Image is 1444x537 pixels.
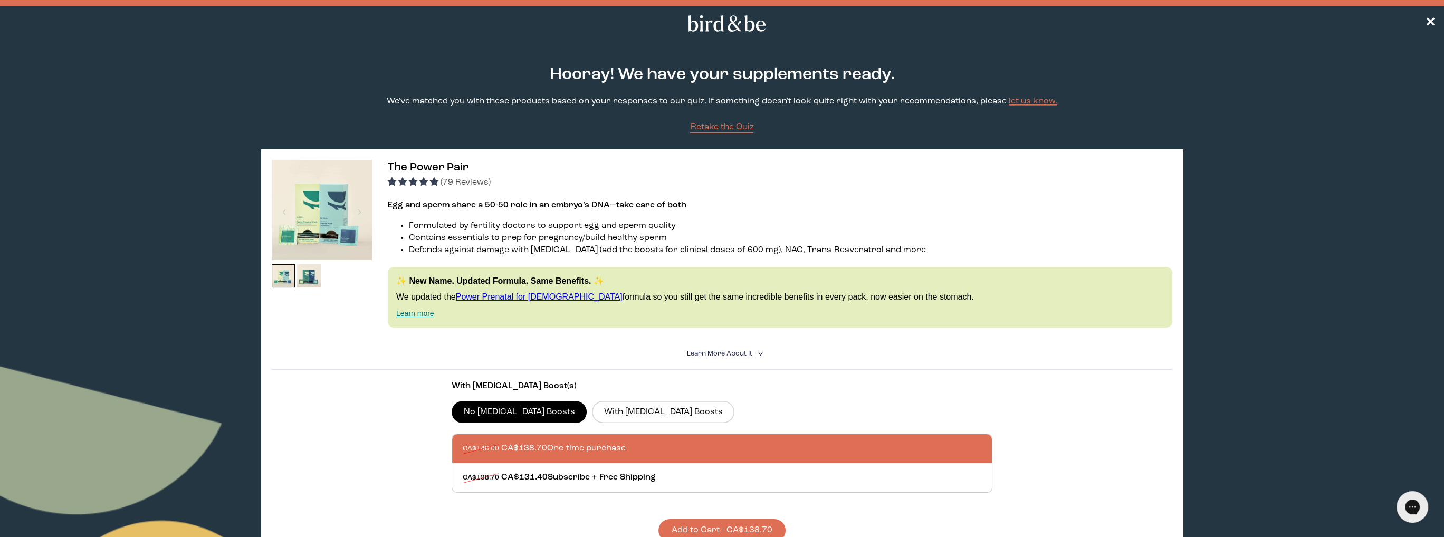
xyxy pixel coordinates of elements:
span: Learn More About it [686,350,752,357]
a: Learn more [396,309,434,318]
span: Retake the Quiz [690,123,753,131]
li: Defends against damage with [MEDICAL_DATA] (add the boosts for clinical doses of 600 mg), NAC, Tr... [409,244,1172,256]
label: With [MEDICAL_DATA] Boosts [592,401,734,423]
span: (79 Reviews) [441,178,491,187]
label: No [MEDICAL_DATA] Boosts [452,401,587,423]
p: We updated the formula so you still get the same incredible benefits in every pack, now easier on... [396,291,1164,303]
strong: ✨ New Name. Updated Formula. Same Benefits. ✨ [396,276,604,285]
iframe: Gorgias live chat messenger [1391,487,1433,526]
a: let us know. [1009,97,1057,106]
a: Power Prenatal for [DEMOGRAPHIC_DATA] [456,292,623,301]
span: 4.92 stars [388,178,441,187]
p: We've matched you with these products based on your responses to our quiz. If something doesn't l... [387,95,1057,108]
h2: Hooray! We have your supplements ready. [445,63,998,87]
span: ✕ [1425,17,1436,30]
img: thumbnail image [297,264,321,288]
img: thumbnail image [272,264,295,288]
span: The Power Pair [388,162,468,173]
strong: Egg and sperm share a 50-50 role in an embryo’s DNA—take care of both [388,201,686,209]
i: < [754,351,764,357]
img: thumbnail image [272,160,372,260]
summary: Learn More About it < [686,349,757,359]
a: Retake the Quiz [690,121,753,133]
a: ✕ [1425,14,1436,33]
p: With [MEDICAL_DATA] Boost(s) [452,380,992,392]
li: Formulated by fertility doctors to support egg and sperm quality [409,220,1172,232]
li: Contains essentials to prep for pregnancy/build healthy sperm [409,232,1172,244]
